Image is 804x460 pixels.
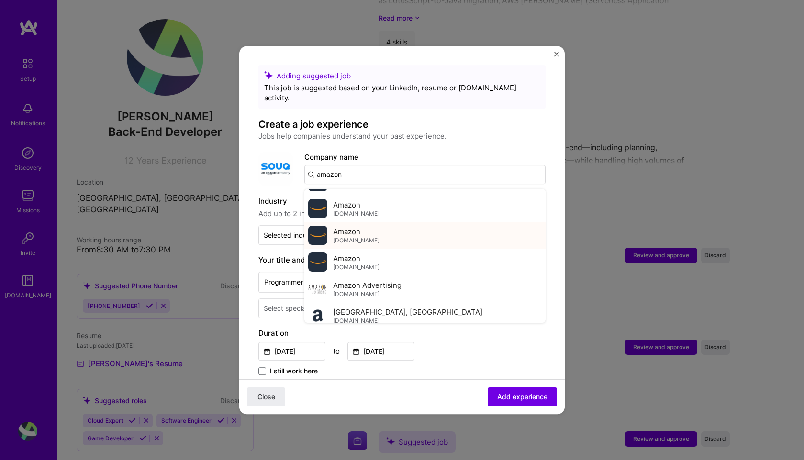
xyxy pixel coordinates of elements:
button: Close [247,387,285,406]
span: [DOMAIN_NAME] [333,210,380,218]
span: Add experience [497,392,547,402]
i: icon SuggestedTeams [264,71,273,79]
span: [DOMAIN_NAME] [333,317,380,325]
label: Your title and specialization [258,254,546,266]
div: to [333,346,340,356]
button: Close [554,52,559,62]
input: Role name [258,272,546,293]
span: Close [257,392,275,402]
span: [GEOGRAPHIC_DATA], [GEOGRAPHIC_DATA] [333,307,482,317]
h4: Create a job experience [258,118,546,131]
span: Amazon [333,227,360,237]
span: [DOMAIN_NAME] [333,290,380,298]
img: Company logo [308,199,327,218]
span: [DOMAIN_NAME] [333,263,380,271]
img: Company logo [308,226,327,245]
span: I still work here [270,366,318,376]
input: Date [258,342,325,361]
div: Adding suggested job [264,71,540,81]
input: Search for a company... [304,165,546,184]
div: Select specialization [264,303,328,313]
img: Company logo [258,152,293,186]
input: Date [347,342,414,361]
img: Company logo [308,252,327,272]
span: Add up to 2 industries. [258,208,546,219]
span: Amazon [333,200,360,210]
div: This job is suggested based on your LinkedIn, resume or [DOMAIN_NAME] activity. [264,83,540,103]
label: Industry [258,196,546,207]
p: Jobs help companies understand your past experience. [258,131,546,142]
span: [DOMAIN_NAME] [333,237,380,244]
label: Duration [258,328,546,339]
label: Company name [304,153,358,162]
div: Selected industries [264,230,337,240]
button: Add experience [488,387,557,406]
img: Company logo [308,306,327,325]
img: Company logo [308,279,327,298]
span: Amazon [333,253,360,263]
span: Amazon Advertising [333,280,402,290]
